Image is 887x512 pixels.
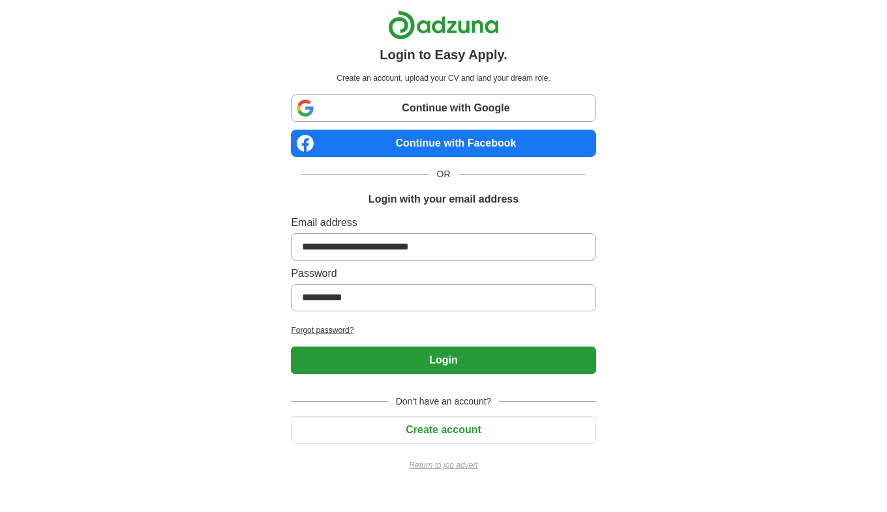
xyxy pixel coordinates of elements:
[368,192,519,207] h1: Login with your email address
[388,395,500,408] span: Don't have an account?
[291,94,595,122] a: Continue with Google
[429,167,459,181] span: OR
[291,130,595,157] a: Continue with Facebook
[293,72,593,84] p: Create an account, upload your CV and land your dream role.
[291,424,595,435] a: Create account
[291,215,595,231] label: Email address
[388,10,499,40] img: Adzuna logo
[291,324,595,336] a: Forgot password?
[291,416,595,444] button: Create account
[291,266,595,281] label: Password
[380,45,507,64] h1: Login to Easy Apply.
[291,459,595,471] a: Return to job advert
[291,347,595,374] button: Login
